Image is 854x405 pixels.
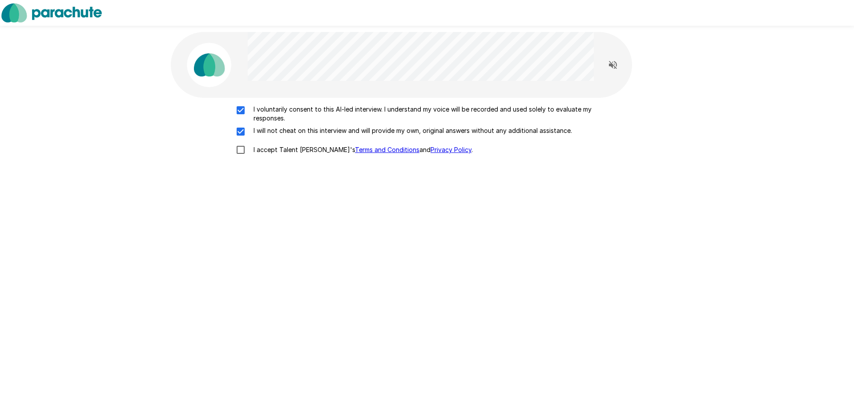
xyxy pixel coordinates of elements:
[431,146,471,153] a: Privacy Policy
[250,145,473,154] p: I accept Talent [PERSON_NAME]'s and .
[250,105,623,123] p: I voluntarily consent to this AI-led interview. I understand my voice will be recorded and used s...
[604,56,622,74] button: Read questions aloud
[187,43,231,87] img: parachute_avatar.png
[355,146,419,153] a: Terms and Conditions
[250,126,572,135] p: I will not cheat on this interview and will provide my own, original answers without any addition...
